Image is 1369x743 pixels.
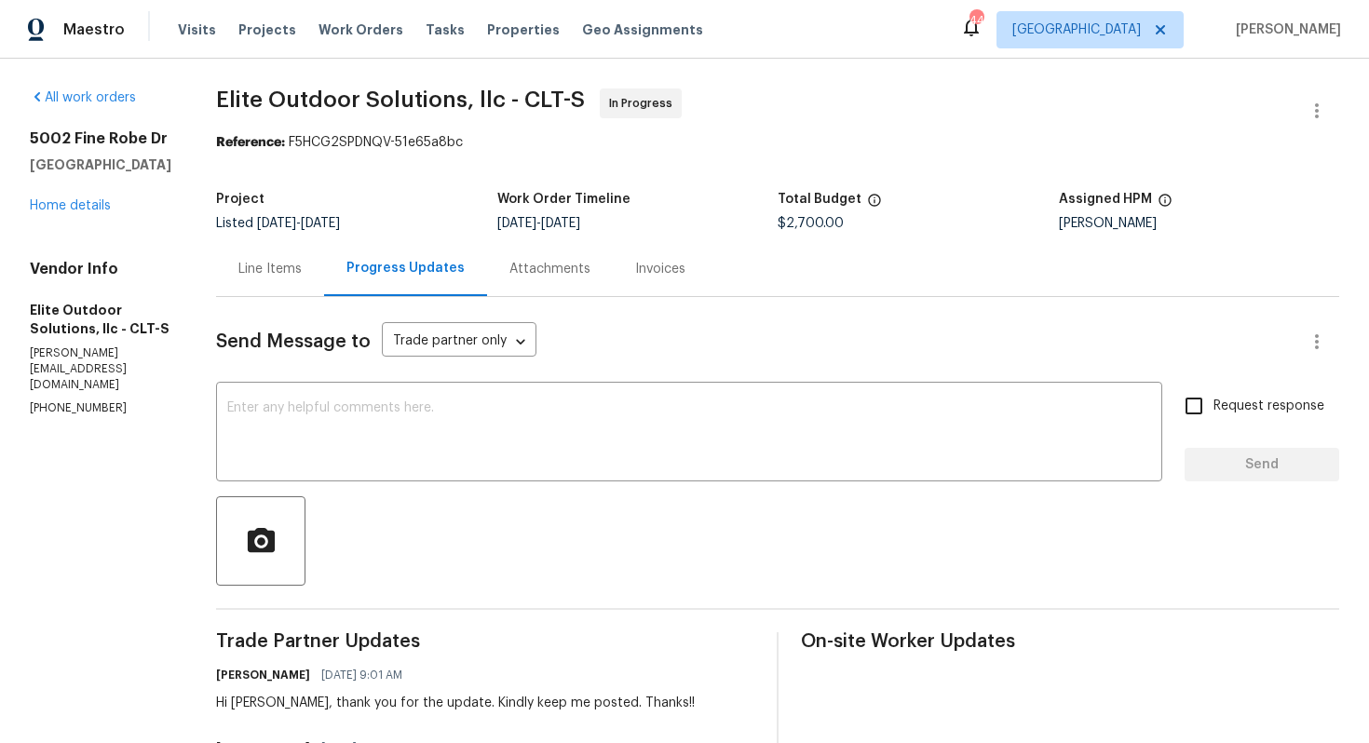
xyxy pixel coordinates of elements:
[1012,20,1141,39] span: [GEOGRAPHIC_DATA]
[509,260,590,278] div: Attachments
[487,20,560,39] span: Properties
[382,327,536,358] div: Trade partner only
[321,666,402,684] span: [DATE] 9:01 AM
[216,217,340,230] span: Listed
[257,217,340,230] span: -
[30,260,171,278] h4: Vendor Info
[541,217,580,230] span: [DATE]
[801,632,1339,651] span: On-site Worker Updates
[582,20,703,39] span: Geo Assignments
[216,88,585,111] span: Elite Outdoor Solutions, llc - CLT-S
[257,217,296,230] span: [DATE]
[63,20,125,39] span: Maestro
[1213,397,1324,416] span: Request response
[30,129,171,148] h2: 5002 Fine Robe Dr
[30,301,171,338] h5: Elite Outdoor Solutions, llc - CLT-S
[969,11,983,30] div: 44
[216,136,285,149] b: Reference:
[30,345,171,393] p: [PERSON_NAME][EMAIL_ADDRESS][DOMAIN_NAME]
[30,400,171,416] p: [PHONE_NUMBER]
[178,20,216,39] span: Visits
[346,259,465,277] div: Progress Updates
[216,694,695,712] div: Hi [PERSON_NAME], thank you for the update. Kindly keep me posted. Thanks!!
[216,666,310,684] h6: [PERSON_NAME]
[497,193,630,206] h5: Work Order Timeline
[30,91,136,104] a: All work orders
[497,217,536,230] span: [DATE]
[216,632,754,651] span: Trade Partner Updates
[301,217,340,230] span: [DATE]
[778,217,844,230] span: $2,700.00
[238,260,302,278] div: Line Items
[1228,20,1341,39] span: [PERSON_NAME]
[216,332,371,351] span: Send Message to
[30,155,171,174] h5: [GEOGRAPHIC_DATA]
[426,23,465,36] span: Tasks
[238,20,296,39] span: Projects
[216,193,264,206] h5: Project
[497,217,580,230] span: -
[30,199,111,212] a: Home details
[635,260,685,278] div: Invoices
[319,20,403,39] span: Work Orders
[1059,217,1340,230] div: [PERSON_NAME]
[609,94,680,113] span: In Progress
[778,193,861,206] h5: Total Budget
[1158,193,1172,217] span: The hpm assigned to this work order.
[216,133,1339,152] div: F5HCG2SPDNQV-51e65a8bc
[1059,193,1152,206] h5: Assigned HPM
[867,193,882,217] span: The total cost of line items that have been proposed by Opendoor. This sum includes line items th...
